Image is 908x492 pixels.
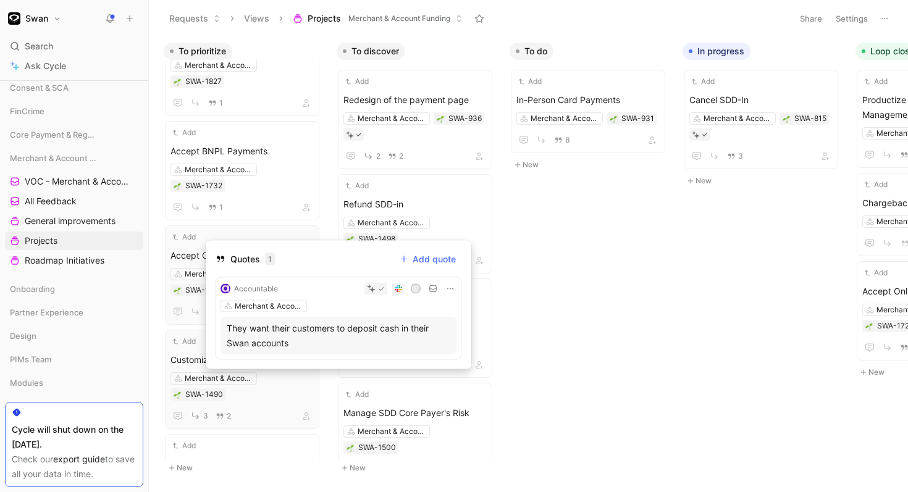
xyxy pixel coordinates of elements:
[235,300,304,312] div: Merchant & Account Funding
[5,37,143,56] div: Search
[10,128,96,141] span: Core Payment & Regulatory
[227,321,450,351] div: They want their customers to deposit cash in their Swan accounts
[5,350,143,369] div: PIMs Team
[53,454,105,464] a: export guide
[10,330,36,342] span: Design
[5,303,143,325] div: Partner Experience
[5,251,143,270] a: Roadmap Initiatives
[5,149,143,270] div: Merchant & Account FundingVOC - Merchant & Account FundingAll FeedbackGeneral improvementsProject...
[5,373,143,396] div: Modules
[10,306,83,319] span: Partner Experience
[25,215,116,227] span: General improvements
[5,303,143,322] div: Partner Experience
[25,13,48,24] h1: Swan
[5,397,143,419] div: Payment Operations
[5,125,143,144] div: Core Payment & Regulatory
[5,149,143,167] div: Merchant & Account Funding
[5,327,143,349] div: Design
[5,57,143,75] a: Ask Cycle
[25,59,66,73] span: Ask Cycle
[10,377,43,389] span: Modules
[5,327,143,345] div: Design
[5,102,143,124] div: FinCrime
[10,283,55,295] span: Onboarding
[5,280,143,302] div: Onboarding
[221,284,230,294] img: logo
[268,256,272,263] span: 1
[25,195,77,207] span: All Feedback
[10,353,51,365] span: PIMs Team
[10,152,97,164] span: Merchant & Account Funding
[5,78,143,97] div: Consent & SCA
[5,373,143,392] div: Modules
[12,452,137,482] div: Check our to save all your data in time.
[10,81,69,94] span: Consent & SCA
[10,105,44,117] span: FinCrime
[25,39,53,54] span: Search
[5,125,143,148] div: Core Payment & Regulatory
[5,102,143,120] div: FinCrime
[5,212,143,230] a: General improvements
[234,283,278,295] div: Accountable
[5,172,143,191] a: VOC - Merchant & Account Funding
[5,397,143,415] div: Payment Operations
[5,10,64,27] button: SwanSwan
[395,251,461,268] button: Add quote
[25,235,57,247] span: Projects
[12,422,137,452] div: Cycle will shut down on the [DATE].
[25,254,104,267] span: Roadmap Initiatives
[25,175,130,188] span: VOC - Merchant & Account Funding
[216,252,275,267] div: Quotes
[5,192,143,211] a: All Feedback
[400,252,456,267] span: Add quote
[8,12,20,25] img: Swan
[5,231,143,250] a: Projects
[5,78,143,101] div: Consent & SCA
[412,285,420,293] div: L
[5,350,143,372] div: PIMs Team
[10,400,88,412] span: Payment Operations
[5,280,143,298] div: Onboarding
